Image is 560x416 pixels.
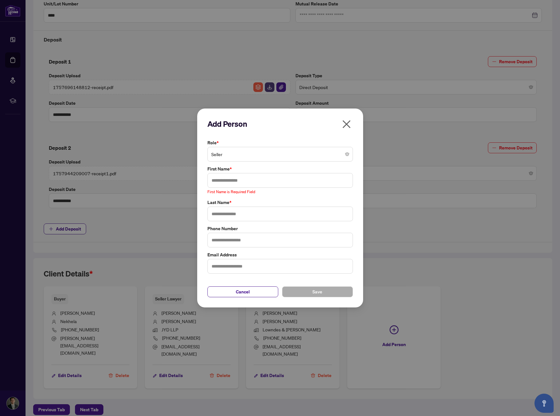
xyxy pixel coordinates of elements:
[207,189,255,194] span: First Name is Required Field
[345,152,349,156] span: close-circle
[211,148,349,160] span: Seller
[207,225,353,232] label: Phone Number
[207,199,353,206] label: Last Name
[207,251,353,258] label: Email Address
[207,119,353,129] h2: Add Person
[534,394,554,413] button: Open asap
[282,286,353,297] button: Save
[236,287,250,297] span: Cancel
[207,165,353,172] label: First Name
[207,139,353,146] label: Role
[341,119,352,129] span: close
[207,286,278,297] button: Cancel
